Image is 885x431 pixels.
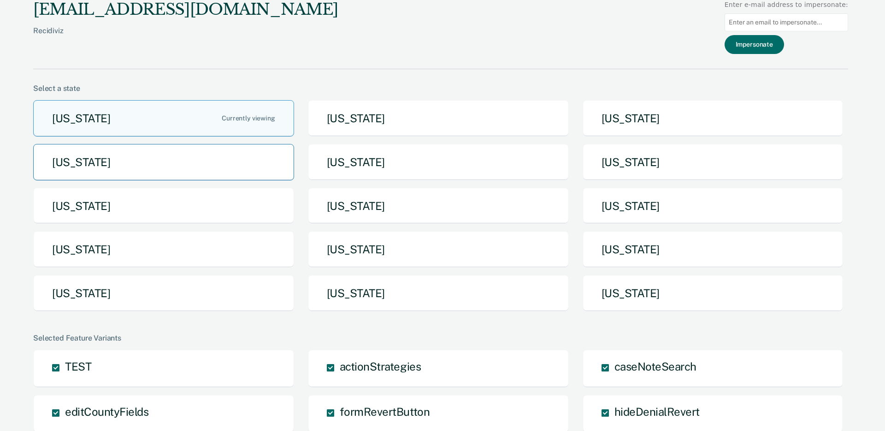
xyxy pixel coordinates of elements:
div: Select a state [33,84,848,93]
span: actionStrategies [340,360,421,373]
button: [US_STATE] [308,275,569,311]
button: [US_STATE] [583,275,844,311]
button: [US_STATE] [33,100,294,137]
button: [US_STATE] [583,144,844,180]
button: [US_STATE] [308,100,569,137]
span: caseNoteSearch [614,360,696,373]
span: hideDenialRevert [614,405,700,418]
button: [US_STATE] [33,231,294,268]
div: Selected Feature Variants [33,334,848,342]
button: [US_STATE] [308,188,569,224]
span: formRevertButton [340,405,430,418]
button: [US_STATE] [33,144,294,180]
button: [US_STATE] [583,100,844,137]
button: [US_STATE] [583,231,844,268]
span: TEST [65,360,91,373]
div: Recidiviz [33,26,338,50]
button: [US_STATE] [308,144,569,180]
button: [US_STATE] [583,188,844,224]
button: Impersonate [725,35,784,54]
button: [US_STATE] [33,188,294,224]
input: Enter an email to impersonate... [725,13,848,31]
span: editCountyFields [65,405,148,418]
button: [US_STATE] [33,275,294,311]
button: [US_STATE] [308,231,569,268]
